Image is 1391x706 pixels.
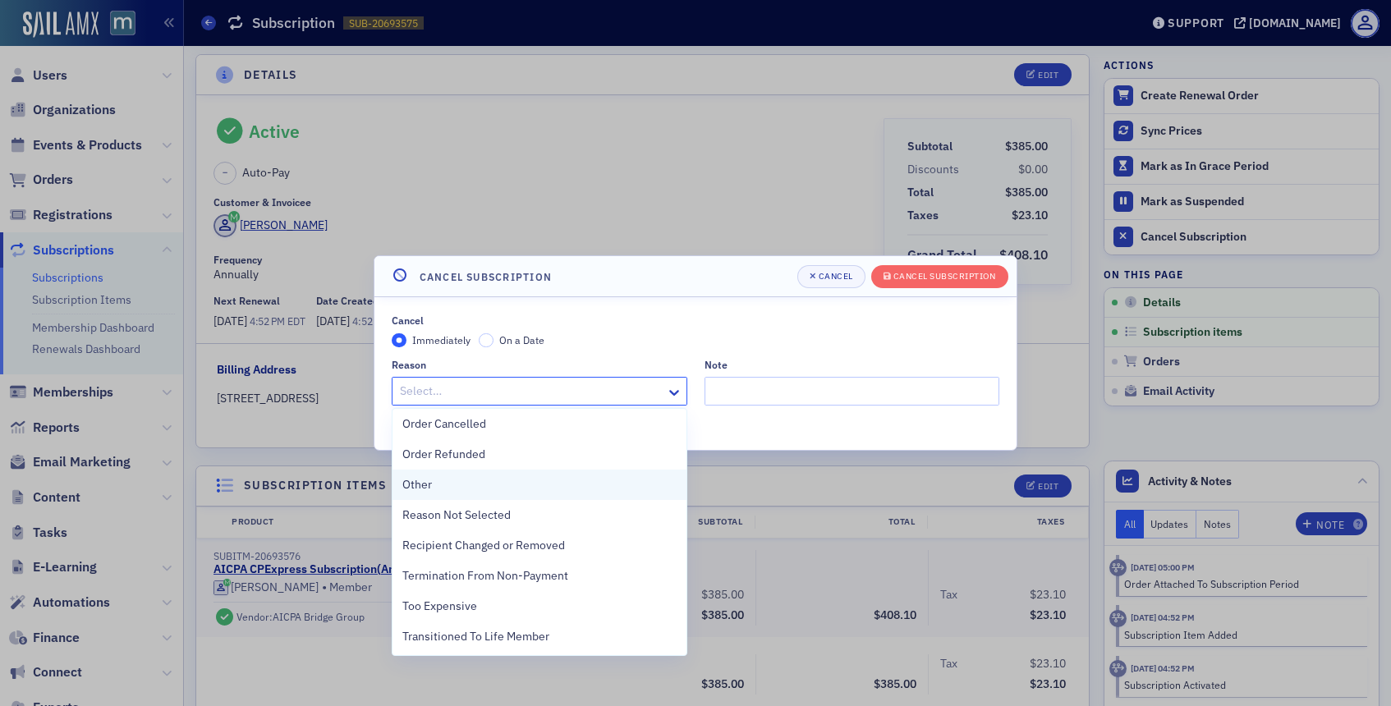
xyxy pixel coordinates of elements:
div: Note [705,359,728,371]
span: Termination From Non-Payment [402,567,568,585]
div: Cancel [392,314,424,327]
input: On a Date [479,333,494,348]
span: Other [402,476,432,493]
button: Cancel [797,265,865,288]
span: Too Expensive [402,598,477,615]
span: On a Date [499,333,544,346]
span: Order Refunded [402,446,485,463]
span: Reason Not Selected [402,507,511,524]
input: Immediately [392,333,406,348]
div: Cancel [819,272,853,281]
span: Recipient Changed or Removed [402,537,565,554]
button: Cancel Subscription [871,265,1008,288]
span: Transitioned To Life Member [402,628,549,645]
h4: Cancel Subscription [420,269,552,284]
span: Immediately [412,333,471,346]
span: Order Cancelled [402,415,486,433]
div: Cancel Subscription [893,272,996,281]
div: Reason [392,359,426,371]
